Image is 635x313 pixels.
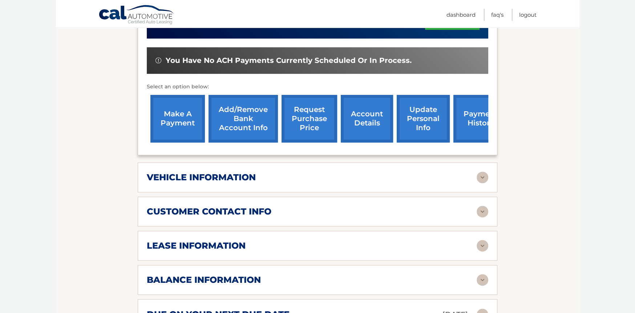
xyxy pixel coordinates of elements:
a: update personal info [397,95,450,143]
p: Select an option below: [147,83,488,91]
img: accordion-rest.svg [477,274,488,286]
h2: vehicle information [147,172,256,183]
img: accordion-rest.svg [477,240,488,252]
a: payment history [453,95,508,143]
a: Add/Remove bank account info [209,95,278,143]
h2: customer contact info [147,206,271,217]
span: You have no ACH payments currently scheduled or in process. [166,56,412,65]
a: Logout [519,9,537,21]
h2: balance information [147,274,261,285]
a: Dashboard [446,9,476,21]
h2: lease information [147,240,246,251]
img: accordion-rest.svg [477,172,488,183]
a: FAQ's [491,9,503,21]
a: Cal Automotive [98,5,175,26]
img: alert-white.svg [155,57,161,63]
a: make a payment [150,95,205,143]
a: request purchase price [282,95,337,143]
a: account details [341,95,393,143]
img: accordion-rest.svg [477,206,488,217]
